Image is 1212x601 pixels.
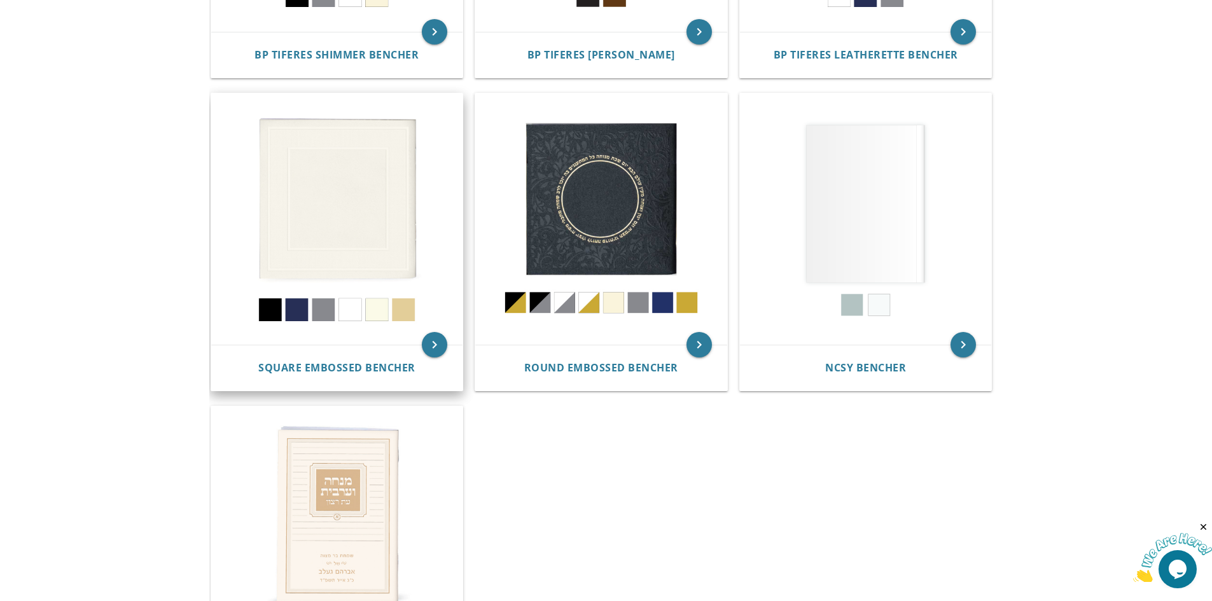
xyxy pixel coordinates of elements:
[254,49,419,61] a: BP Tiferes Shimmer Bencher
[258,362,415,374] a: Square Embossed Bencher
[524,362,678,374] a: Round Embossed Bencher
[211,93,463,345] img: Square Embossed Bencher
[527,49,675,61] a: BP Tiferes [PERSON_NAME]
[422,19,447,45] a: keyboard_arrow_right
[774,48,958,62] span: BP Tiferes Leatherette Bencher
[1133,522,1212,582] iframe: chat widget
[422,332,447,357] a: keyboard_arrow_right
[258,361,415,375] span: Square Embossed Bencher
[825,361,906,375] span: NCSY Bencher
[686,19,712,45] a: keyboard_arrow_right
[254,48,419,62] span: BP Tiferes Shimmer Bencher
[475,93,727,345] img: Round Embossed Bencher
[527,48,675,62] span: BP Tiferes [PERSON_NAME]
[951,19,976,45] a: keyboard_arrow_right
[825,362,906,374] a: NCSY Bencher
[774,49,958,61] a: BP Tiferes Leatherette Bencher
[686,332,712,357] a: keyboard_arrow_right
[740,93,992,345] img: NCSY Bencher
[524,361,678,375] span: Round Embossed Bencher
[951,332,976,357] a: keyboard_arrow_right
